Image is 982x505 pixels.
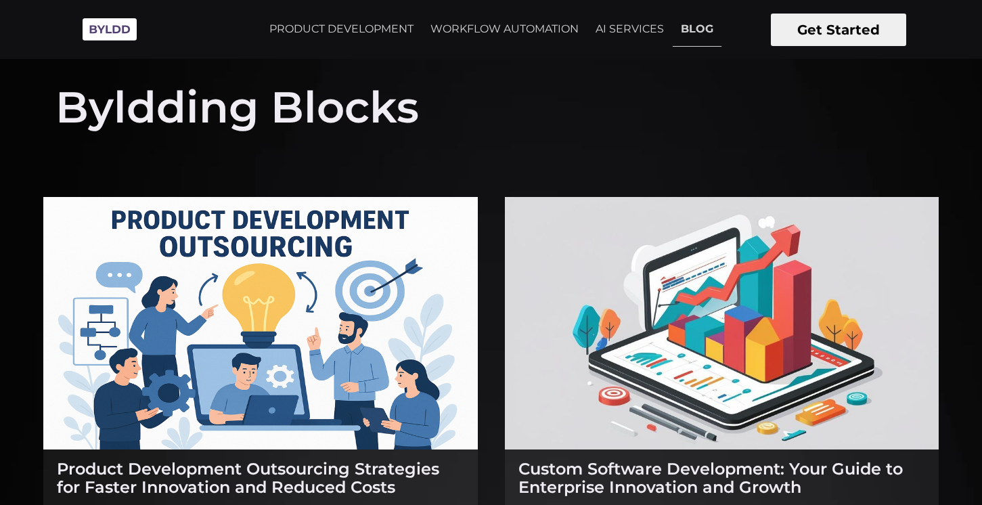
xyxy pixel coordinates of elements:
[261,12,422,46] a: PRODUCT DEVELOPMENT
[76,11,143,48] img: Byldd - Product Development Company
[422,12,587,46] a: WORKFLOW AUTOMATION
[587,12,672,46] a: AI SERVICES
[673,12,721,47] a: BLOG
[57,460,464,497] h2: Product Development Outsourcing Strategies for Faster Innovation and Reduced Costs
[518,460,926,497] h2: Custom Software Development: Your Guide to Enterprise Innovation and Growth
[505,197,939,449] img: Custom Software Development: Your Guide to Enterprise Innovation and Growth
[771,14,906,46] button: Get Started
[55,54,419,136] h1: Byldding Blocks
[43,197,478,449] img: Product Development Outsourcing Strategies for Faster Innovation and Reduced Costs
